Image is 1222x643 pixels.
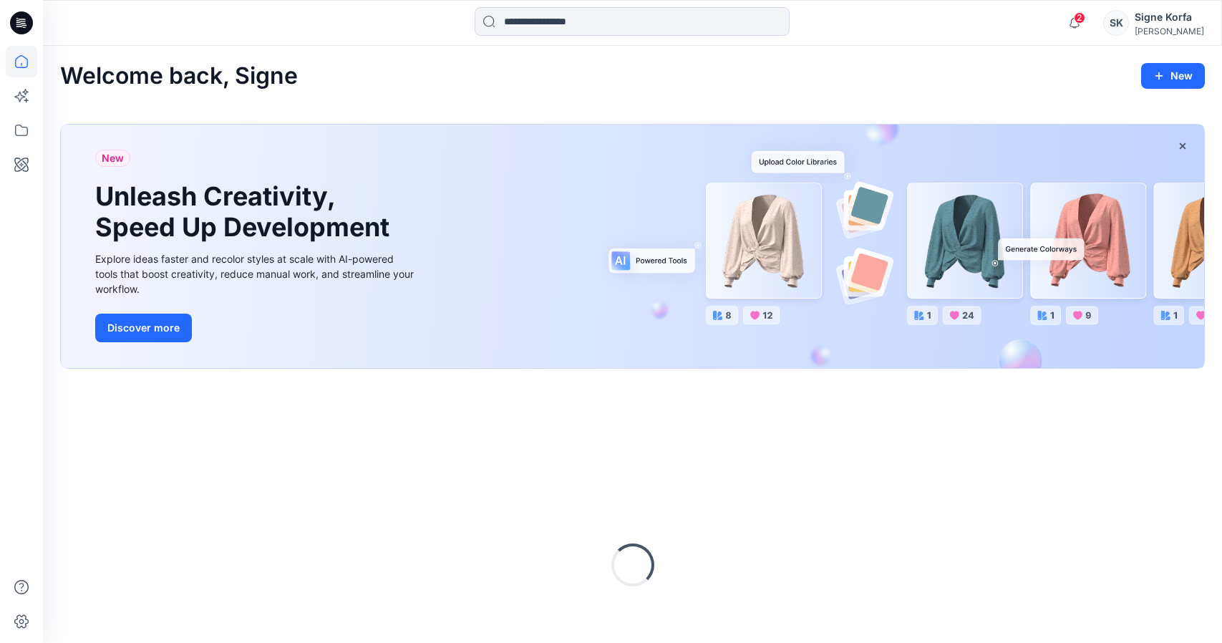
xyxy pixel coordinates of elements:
[102,150,124,167] span: New
[95,181,396,243] h1: Unleash Creativity, Speed Up Development
[1103,10,1129,36] div: SK
[95,251,417,296] div: Explore ideas faster and recolor styles at scale with AI-powered tools that boost creativity, red...
[1141,63,1205,89] button: New
[1135,9,1204,26] div: Signe Korfa
[95,314,417,342] a: Discover more
[95,314,192,342] button: Discover more
[1135,26,1204,37] div: [PERSON_NAME]
[1074,12,1085,24] span: 2
[60,63,298,90] h2: Welcome back, Signe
